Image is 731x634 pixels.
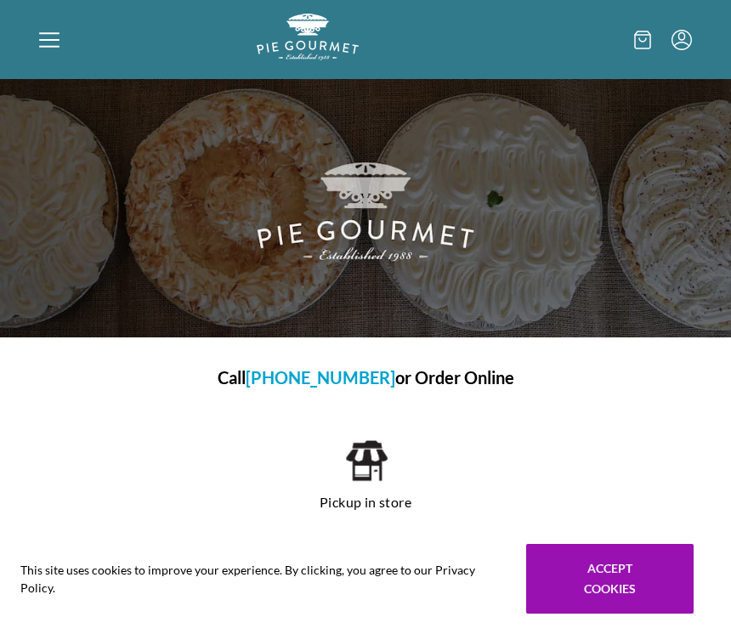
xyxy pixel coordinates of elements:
[20,561,502,597] span: This site uses cookies to improve your experience. By clicking, you agree to our Privacy Policy.
[257,14,359,60] img: logo
[344,438,388,484] img: pickup in store
[87,489,644,516] p: Pickup in store
[53,365,678,390] h1: Call or Order Online
[671,30,692,50] button: Menu
[257,47,359,63] a: Logo
[526,544,694,614] button: Accept cookies
[246,367,395,388] a: [PHONE_NUMBER]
